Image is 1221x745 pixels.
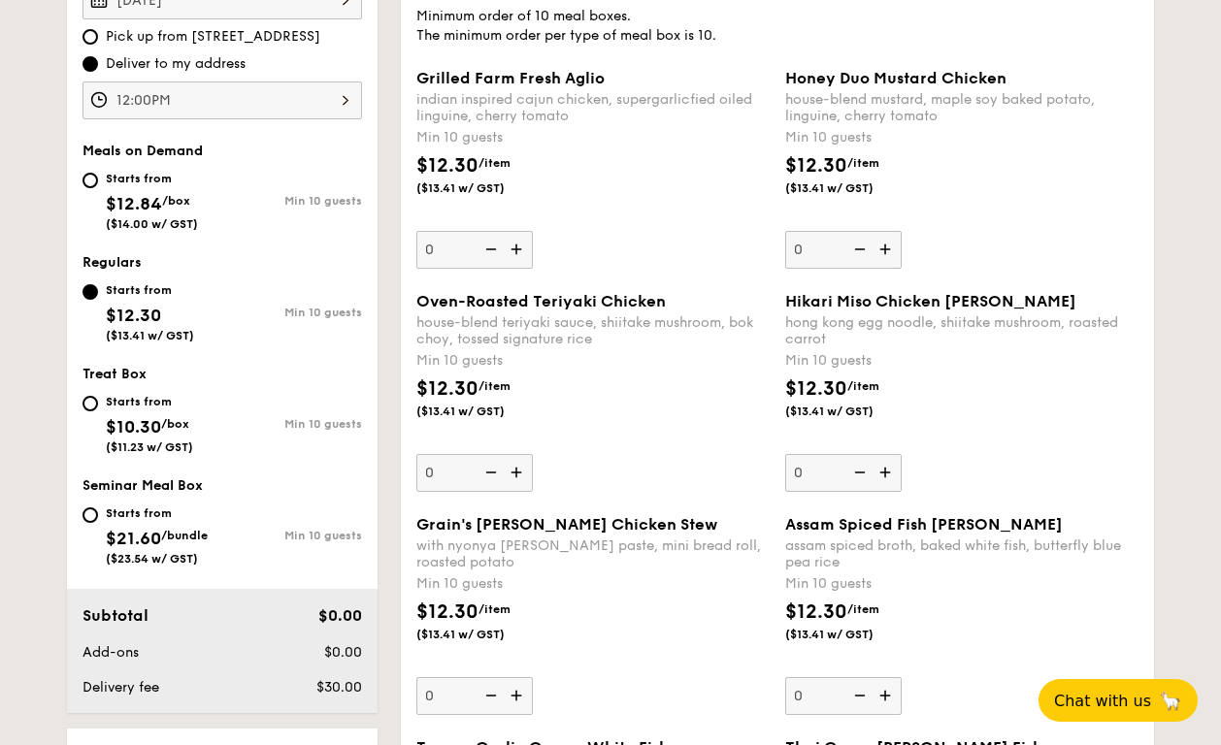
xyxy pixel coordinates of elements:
[416,677,533,715] input: Grain's [PERSON_NAME] Chicken Stewwith nyonya [PERSON_NAME] paste, mini bread roll, roasted potat...
[843,231,873,268] img: icon-reduce.1d2dbef1.svg
[106,528,161,549] span: $21.60
[82,81,362,119] input: Event time
[318,606,362,625] span: $0.00
[106,416,161,437] span: $10.30
[785,91,1138,124] div: house-blend mustard, maple soy baked potato, linguine, cherry tomato
[416,404,548,419] span: ($13.41 w/ GST)
[82,254,142,271] span: Regulars
[416,600,478,624] span: $12.30
[1054,692,1151,710] span: Chat with us
[82,366,147,382] span: Treat Box
[106,27,320,47] span: Pick up from [STREET_ADDRESS]
[847,602,879,616] span: /item
[847,156,879,170] span: /item
[106,171,198,186] div: Starts from
[873,231,902,268] img: icon-add.58712e84.svg
[106,394,193,409] div: Starts from
[843,677,873,714] img: icon-reduce.1d2dbef1.svg
[785,454,902,492] input: Hikari Miso Chicken [PERSON_NAME]hong kong egg noodle, shiitake mushroom, roasted carrotMin 10 gu...
[504,677,533,714] img: icon-add.58712e84.svg
[785,128,1138,147] div: Min 10 guests
[416,180,548,196] span: ($13.41 w/ GST)
[82,143,203,159] span: Meals on Demand
[785,600,847,624] span: $12.30
[785,154,847,178] span: $12.30
[161,417,189,431] span: /box
[324,644,362,661] span: $0.00
[416,627,548,642] span: ($13.41 w/ GST)
[785,314,1138,347] div: hong kong egg noodle, shiitake mushroom, roasted carrot
[785,292,1076,310] span: Hikari Miso Chicken [PERSON_NAME]
[82,396,98,411] input: Starts from$10.30/box($11.23 w/ GST)Min 10 guests
[785,404,917,419] span: ($13.41 w/ GST)
[416,537,770,570] div: with nyonya [PERSON_NAME] paste, mini bread roll, roasted potato
[475,454,504,491] img: icon-reduce.1d2dbef1.svg
[106,440,193,454] span: ($11.23 w/ GST)
[416,154,478,178] span: $12.30
[82,173,98,188] input: Starts from$12.84/box($14.00 w/ GST)Min 10 guests
[106,552,198,566] span: ($23.54 w/ GST)
[785,69,1006,87] span: Honey Duo Mustard Chicken
[416,515,717,534] span: Grain's [PERSON_NAME] Chicken Stew
[222,417,362,431] div: Min 10 guests
[873,677,902,714] img: icon-add.58712e84.svg
[106,505,208,521] div: Starts from
[222,194,362,208] div: Min 10 guests
[847,379,879,393] span: /item
[82,644,139,661] span: Add-ons
[82,29,98,45] input: Pick up from [STREET_ADDRESS]
[416,69,605,87] span: Grilled Farm Fresh Aglio
[785,180,917,196] span: ($13.41 w/ GST)
[416,377,478,401] span: $12.30
[785,377,847,401] span: $12.30
[785,627,917,642] span: ($13.41 w/ GST)
[222,306,362,319] div: Min 10 guests
[82,606,148,625] span: Subtotal
[1039,679,1198,722] button: Chat with us🦙
[478,379,511,393] span: /item
[504,231,533,268] img: icon-add.58712e84.svg
[416,351,770,371] div: Min 10 guests
[475,677,504,714] img: icon-reduce.1d2dbef1.svg
[416,314,770,347] div: house-blend teriyaki sauce, shiitake mushroom, bok choy, tossed signature rice
[873,454,902,491] img: icon-add.58712e84.svg
[82,679,159,696] span: Delivery fee
[478,156,511,170] span: /item
[82,507,98,523] input: Starts from$21.60/bundle($23.54 w/ GST)Min 10 guests
[106,217,198,231] span: ($14.00 w/ GST)
[106,54,246,74] span: Deliver to my address
[785,677,902,715] input: Assam Spiced Fish [PERSON_NAME]assam spiced broth, baked white fish, butterfly blue pea riceMin 1...
[162,194,190,208] span: /box
[785,574,1138,594] div: Min 10 guests
[316,679,362,696] span: $30.00
[106,305,161,326] span: $12.30
[161,529,208,542] span: /bundle
[416,231,533,269] input: Grilled Farm Fresh Aglioindian inspired cajun chicken, supergarlicfied oiled linguine, cherry tom...
[785,537,1138,570] div: assam spiced broth, baked white fish, butterfly blue pea rice
[504,454,533,491] img: icon-add.58712e84.svg
[785,515,1063,534] span: Assam Spiced Fish [PERSON_NAME]
[222,529,362,542] div: Min 10 guests
[416,454,533,492] input: Oven-Roasted Teriyaki Chickenhouse-blend teriyaki sauce, shiitake mushroom, bok choy, tossed sign...
[416,292,666,310] span: Oven-Roasted Teriyaki Chicken
[106,193,162,214] span: $12.84
[785,231,902,269] input: Honey Duo Mustard Chickenhouse-blend mustard, maple soy baked potato, linguine, cherry tomatoMin ...
[416,91,770,124] div: indian inspired cajun chicken, supergarlicfied oiled linguine, cherry tomato
[106,329,194,342] span: ($13.41 w/ GST)
[1159,690,1182,712] span: 🦙
[416,128,770,147] div: Min 10 guests
[416,574,770,594] div: Min 10 guests
[478,602,511,616] span: /item
[106,282,194,298] div: Starts from
[82,56,98,72] input: Deliver to my address
[82,477,203,494] span: Seminar Meal Box
[82,284,98,300] input: Starts from$12.30($13.41 w/ GST)Min 10 guests
[475,231,504,268] img: icon-reduce.1d2dbef1.svg
[843,454,873,491] img: icon-reduce.1d2dbef1.svg
[785,351,1138,371] div: Min 10 guests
